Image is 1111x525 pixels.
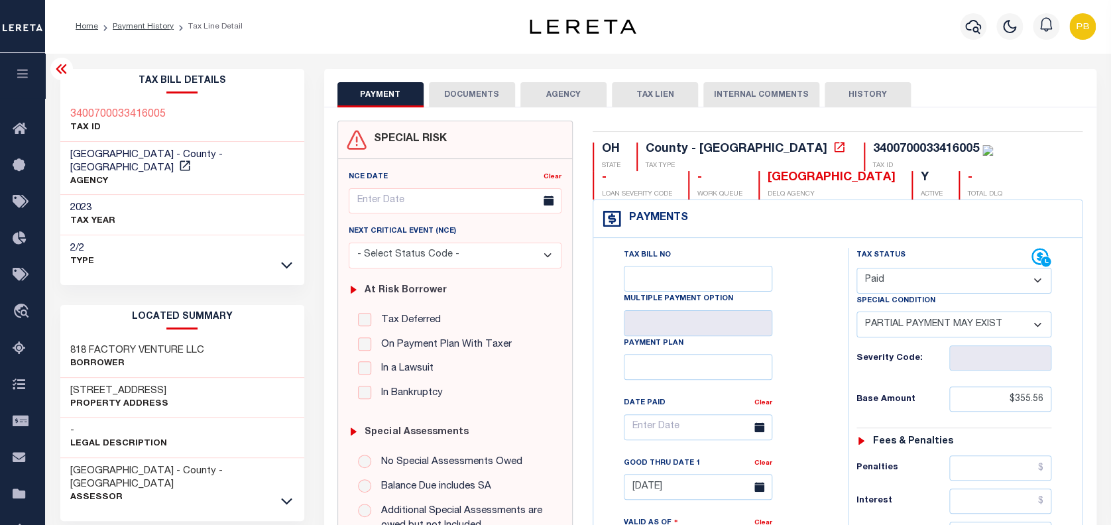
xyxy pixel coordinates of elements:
div: 3400700033416005 [873,143,979,155]
p: TAX YEAR [70,215,115,228]
p: Borrower [70,357,204,371]
a: Payment History [113,23,174,30]
h6: Penalties [856,463,950,473]
p: DELQ AGENCY [768,190,896,200]
button: PAYMENT [337,82,424,107]
label: Payment Plan [624,338,683,349]
button: TAX LIEN [612,82,698,107]
p: Legal Description [70,437,167,451]
label: No Special Assessments Owed [375,455,522,470]
div: OH [602,143,620,157]
button: AGENCY [520,82,607,107]
label: Date Paid [624,398,666,409]
div: [GEOGRAPHIC_DATA] [768,171,896,186]
p: Assessor [70,491,294,504]
label: In a Lawsuit [375,361,434,377]
h3: 2023 [70,202,115,215]
h2: LOCATED SUMMARY [60,305,304,329]
div: County - [GEOGRAPHIC_DATA] [646,143,827,155]
a: 3400700033416005 [70,108,166,121]
p: Property Address [70,398,168,411]
a: Home [76,23,98,30]
p: Type [70,255,94,268]
label: Good Thru Date 1 [624,458,700,469]
label: Tax Deferred [375,313,441,328]
h4: Payments [622,212,688,225]
a: Clear [754,400,772,406]
label: In Bankruptcy [375,386,443,401]
a: Clear [544,174,561,180]
div: - [697,171,742,186]
label: Next Critical Event (NCE) [349,226,456,237]
input: $ [949,455,1051,481]
li: Tax Line Detail [174,21,243,32]
label: Multiple Payment Option [624,294,733,305]
span: [GEOGRAPHIC_DATA] - County - [GEOGRAPHIC_DATA] [70,150,223,173]
img: check-icon-green.svg [982,145,993,156]
input: $ [949,386,1051,412]
h6: Base Amount [856,394,950,405]
input: Enter Date [624,474,772,500]
img: svg+xml;base64,PHN2ZyB4bWxucz0iaHR0cDovL3d3dy53My5vcmcvMjAwMC9zdmciIHBvaW50ZXItZXZlbnRzPSJub25lIi... [1069,13,1096,40]
h3: 2/2 [70,242,94,255]
button: DOCUMENTS [429,82,515,107]
label: Tax Bill No [624,250,671,261]
a: Clear [754,460,772,467]
button: INTERNAL COMMENTS [703,82,819,107]
h6: Interest [856,496,950,506]
div: Y [921,171,943,186]
p: TOTAL DLQ [968,190,1002,200]
input: Enter Date [349,188,561,214]
h6: At Risk Borrower [365,285,446,296]
input: Enter Date [624,414,772,440]
i: travel_explore [13,304,34,321]
h3: 818 FACTORY VENTURE LLC [70,344,204,357]
label: Tax Status [856,250,906,261]
h3: [STREET_ADDRESS] [70,384,168,398]
button: HISTORY [825,82,911,107]
p: WORK QUEUE [697,190,742,200]
p: ACTIVE [921,190,943,200]
h3: - [70,424,167,437]
p: LOAN SEVERITY CODE [602,190,672,200]
p: TAX ID [873,161,993,171]
h2: Tax Bill Details [60,69,304,93]
h6: Fees & Penalties [872,436,953,447]
label: Special Condition [856,296,935,307]
div: - [968,171,1002,186]
img: logo-dark.svg [530,19,636,34]
input: $ [949,489,1051,514]
label: NCE Date [349,172,388,183]
h3: [GEOGRAPHIC_DATA] - County - [GEOGRAPHIC_DATA] [70,465,294,491]
p: STATE [602,161,620,171]
h4: SPECIAL RISK [367,133,447,146]
h6: Severity Code: [856,353,950,364]
div: - [602,171,672,186]
label: On Payment Plan With Taxer [375,337,512,353]
p: AGENCY [70,175,294,188]
label: Balance Due includes SA [375,479,491,495]
h6: Special Assessments [365,427,468,438]
p: TAX TYPE [646,161,848,171]
p: TAX ID [70,121,166,135]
